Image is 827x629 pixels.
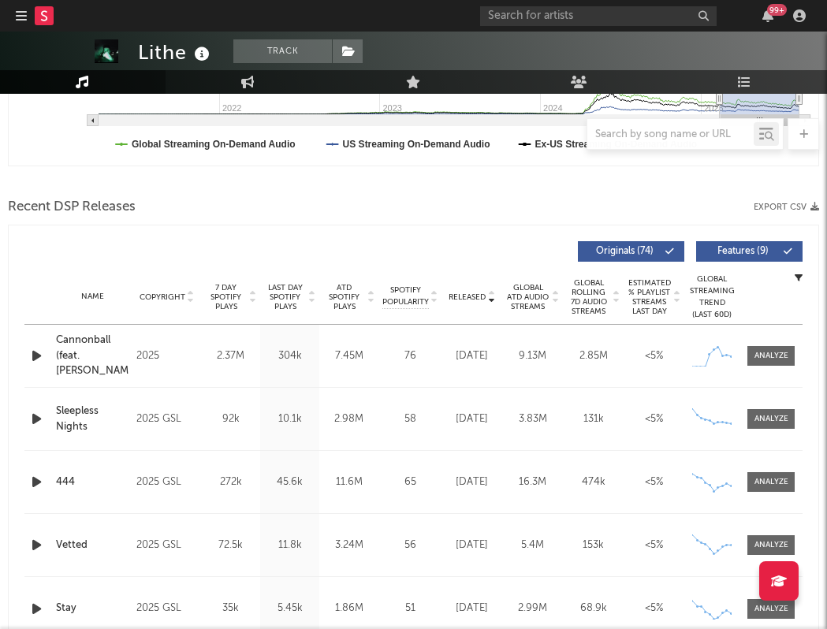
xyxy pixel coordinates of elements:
[56,333,129,379] a: Cannonball (feat. [PERSON_NAME])
[449,292,486,302] span: Released
[205,475,256,490] div: 272k
[578,241,684,262] button: Originals(74)
[382,475,438,490] div: 65
[382,348,438,364] div: 76
[628,348,680,364] div: <5%
[136,536,197,555] div: 2025 GSL
[56,291,129,303] div: Name
[706,247,779,256] span: Features ( 9 )
[264,601,315,616] div: 5.45k
[628,411,680,427] div: <5%
[264,538,315,553] div: 11.8k
[567,475,620,490] div: 474k
[445,411,498,427] div: [DATE]
[382,411,438,427] div: 58
[323,348,374,364] div: 7.45M
[445,475,498,490] div: [DATE]
[264,348,315,364] div: 304k
[205,538,256,553] div: 72.5k
[205,283,247,311] span: 7 Day Spotify Plays
[323,475,374,490] div: 11.6M
[506,601,559,616] div: 2.99M
[56,601,129,616] a: Stay
[587,128,754,141] input: Search by song name or URL
[628,601,680,616] div: <5%
[382,285,429,308] span: Spotify Popularity
[136,473,197,492] div: 2025 GSL
[323,601,374,616] div: 1.86M
[56,404,129,434] a: Sleepless Nights
[767,4,787,16] div: 99 +
[688,274,736,321] div: Global Streaming Trend (Last 60D)
[264,475,315,490] div: 45.6k
[567,278,610,316] span: Global Rolling 7D Audio Streams
[628,538,680,553] div: <5%
[136,347,197,366] div: 2025
[205,411,256,427] div: 92k
[264,283,306,311] span: Last Day Spotify Plays
[567,538,620,553] div: 153k
[754,203,819,212] button: Export CSV
[205,601,256,616] div: 35k
[567,601,620,616] div: 68.9k
[382,538,438,553] div: 56
[136,599,197,618] div: 2025 GSL
[588,247,661,256] span: Originals ( 74 )
[480,6,717,26] input: Search for artists
[264,411,315,427] div: 10.1k
[506,348,559,364] div: 9.13M
[628,475,680,490] div: <5%
[56,475,129,490] a: 444
[138,39,214,65] div: Lithe
[567,348,620,364] div: 2.85M
[445,601,498,616] div: [DATE]
[323,283,365,311] span: ATD Spotify Plays
[323,411,374,427] div: 2.98M
[136,410,197,429] div: 2025 GSL
[445,348,498,364] div: [DATE]
[382,601,438,616] div: 51
[628,278,671,316] span: Estimated % Playlist Streams Last Day
[8,198,136,217] span: Recent DSP Releases
[140,292,185,302] span: Copyright
[233,39,332,63] button: Track
[696,241,803,262] button: Features(9)
[506,538,559,553] div: 5.4M
[323,538,374,553] div: 3.24M
[506,411,559,427] div: 3.83M
[567,411,620,427] div: 131k
[762,9,773,22] button: 99+
[56,538,129,553] a: Vetted
[506,283,549,311] span: Global ATD Audio Streams
[506,475,559,490] div: 16.3M
[445,538,498,553] div: [DATE]
[205,348,256,364] div: 2.37M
